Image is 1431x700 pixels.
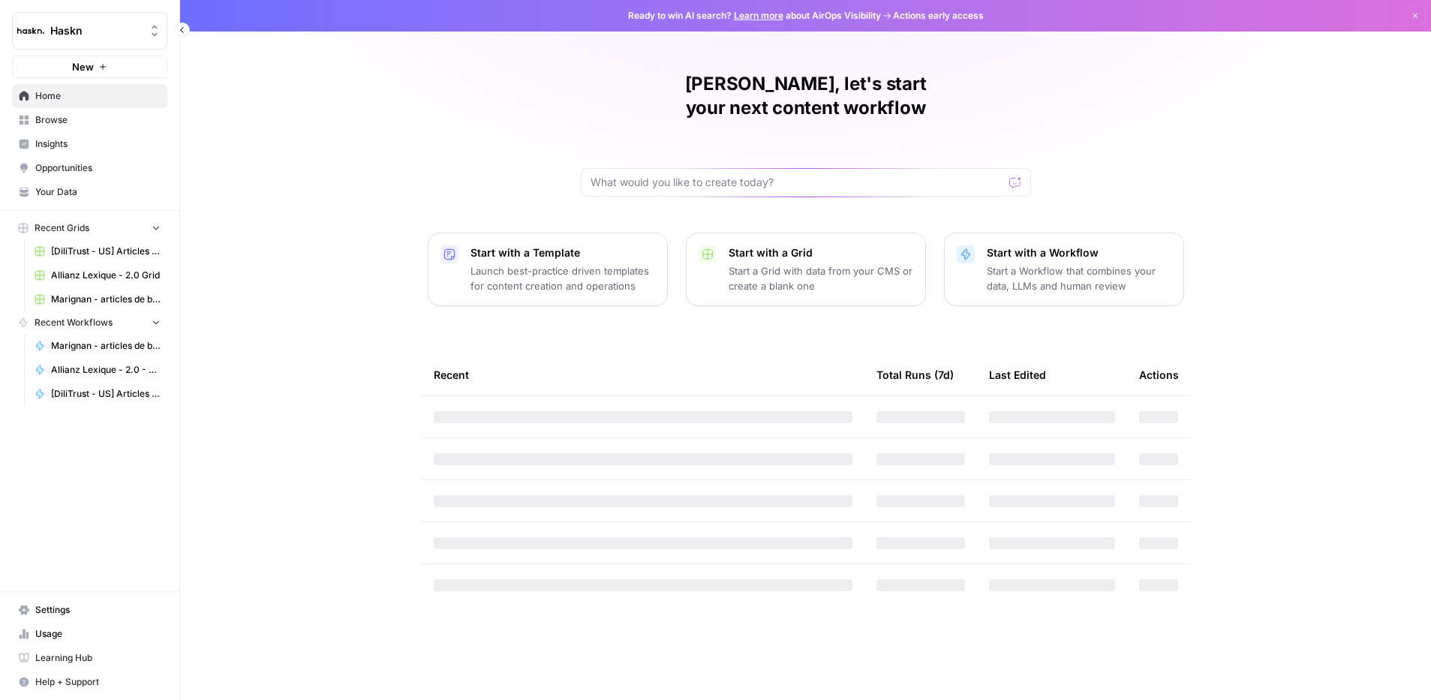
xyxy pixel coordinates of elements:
[72,59,94,74] span: New
[28,334,167,358] a: Marignan - articles de blog
[876,354,954,395] div: Total Runs (7d)
[428,233,668,306] button: Start with a TemplateLaunch best-practice driven templates for content creation and operations
[12,132,167,156] a: Insights
[12,646,167,670] a: Learning Hub
[1139,354,1179,395] div: Actions
[51,339,161,353] span: Marignan - articles de blog
[628,9,881,23] span: Ready to win AI search? about AirOps Visibility
[51,387,161,401] span: [DiliTrust - US] Articles de blog 700-1000 mots
[35,651,161,665] span: Learning Hub
[987,245,1171,260] p: Start with a Workflow
[28,263,167,287] a: Allianz Lexique - 2.0 Grid
[893,9,984,23] span: Actions early access
[987,263,1171,293] p: Start a Workflow that combines your data, LLMs and human review
[17,17,44,44] img: Haskn Logo
[35,137,161,151] span: Insights
[28,239,167,263] a: [DiliTrust - US] Articles de blog 700-1000 mots Grid
[28,382,167,406] a: [DiliTrust - US] Articles de blog 700-1000 mots
[51,293,161,306] span: Marignan - articles de blog Grid
[729,245,913,260] p: Start with a Grid
[581,72,1031,120] h1: [PERSON_NAME], let's start your next content workflow
[35,627,161,641] span: Usage
[51,245,161,258] span: [DiliTrust - US] Articles de blog 700-1000 mots Grid
[50,23,141,38] span: Haskn
[12,156,167,180] a: Opportunities
[35,185,161,199] span: Your Data
[12,598,167,622] a: Settings
[434,354,852,395] div: Recent
[35,89,161,103] span: Home
[470,263,655,293] p: Launch best-practice driven templates for content creation and operations
[12,84,167,108] a: Home
[35,221,89,235] span: Recent Grids
[989,354,1046,395] div: Last Edited
[35,675,161,689] span: Help + Support
[734,10,783,21] a: Learn more
[591,175,1003,190] input: What would you like to create today?
[35,161,161,175] span: Opportunities
[12,56,167,78] button: New
[944,233,1184,306] button: Start with a WorkflowStart a Workflow that combines your data, LLMs and human review
[35,603,161,617] span: Settings
[12,622,167,646] a: Usage
[51,269,161,282] span: Allianz Lexique - 2.0 Grid
[28,358,167,382] a: Allianz Lexique - 2.0 - Emprunteur - août 2025
[28,287,167,311] a: Marignan - articles de blog Grid
[12,180,167,204] a: Your Data
[12,311,167,334] button: Recent Workflows
[35,113,161,127] span: Browse
[729,263,913,293] p: Start a Grid with data from your CMS or create a blank one
[35,316,113,329] span: Recent Workflows
[12,217,167,239] button: Recent Grids
[51,363,161,377] span: Allianz Lexique - 2.0 - Emprunteur - août 2025
[470,245,655,260] p: Start with a Template
[686,233,926,306] button: Start with a GridStart a Grid with data from your CMS or create a blank one
[12,108,167,132] a: Browse
[12,12,167,50] button: Workspace: Haskn
[12,670,167,694] button: Help + Support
